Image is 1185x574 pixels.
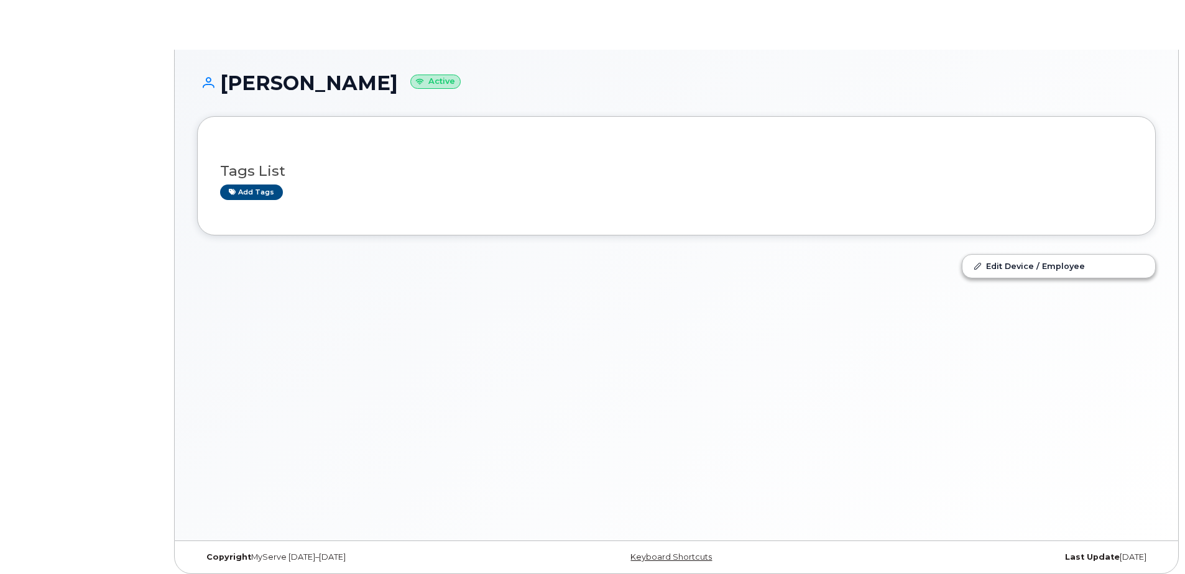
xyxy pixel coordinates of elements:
strong: Copyright [206,552,251,562]
strong: Last Update [1065,552,1120,562]
div: [DATE] [836,552,1156,562]
h3: Tags List [220,163,1133,179]
small: Active [410,75,461,89]
a: Add tags [220,184,283,200]
a: Keyboard Shortcuts [630,552,712,562]
a: Edit Device / Employee [962,255,1155,277]
div: MyServe [DATE]–[DATE] [197,552,517,562]
h1: [PERSON_NAME] [197,72,1156,94]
